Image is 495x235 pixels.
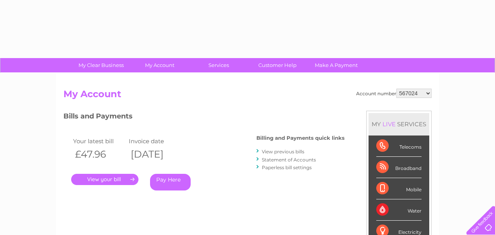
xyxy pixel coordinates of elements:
div: Water [376,199,422,221]
h3: Bills and Payments [63,111,345,124]
a: My Clear Business [69,58,133,72]
div: Mobile [376,178,422,199]
td: Your latest bill [71,136,127,146]
a: Make A Payment [304,58,368,72]
td: Invoice date [127,136,183,146]
h4: Billing and Payments quick links [256,135,345,141]
th: £47.96 [71,146,127,162]
div: MY SERVICES [369,113,429,135]
a: Customer Help [246,58,309,72]
a: View previous bills [262,149,304,154]
div: Account number [356,89,432,98]
div: Broadband [376,157,422,178]
div: Telecoms [376,136,422,157]
a: Statement of Accounts [262,157,316,163]
a: . [71,174,138,185]
a: Services [187,58,251,72]
div: LIVE [381,120,397,128]
h2: My Account [63,89,432,103]
th: [DATE] [127,146,183,162]
a: Pay Here [150,174,191,190]
a: My Account [128,58,192,72]
a: Paperless bill settings [262,165,312,170]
